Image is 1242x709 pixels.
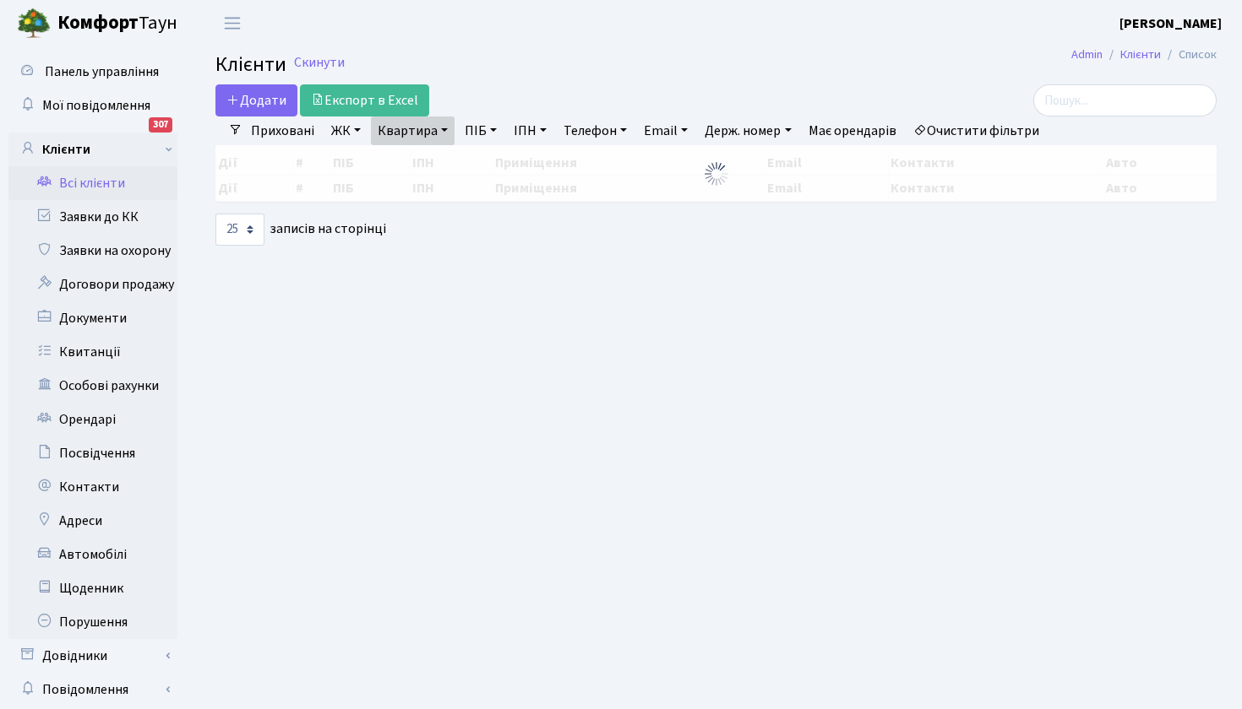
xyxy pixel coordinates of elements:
[8,504,177,538] a: Адреси
[371,116,455,145] a: Квартира
[215,214,386,246] label: записів на сторінці
[1119,14,1222,33] b: [PERSON_NAME]
[8,436,177,470] a: Посвідчення
[8,200,177,234] a: Заявки до КК
[324,116,368,145] a: ЖК
[8,470,177,504] a: Контакти
[1071,46,1103,63] a: Admin
[8,89,177,122] a: Мої повідомлення307
[507,116,553,145] a: ІПН
[215,214,264,246] select: записів на сторінці
[1119,14,1222,34] a: [PERSON_NAME]
[1033,84,1217,116] input: Пошук...
[907,116,1046,145] a: Очистити фільтри
[149,117,172,133] div: 307
[8,268,177,301] a: Договори продажу
[8,673,177,706] a: Повідомлення
[17,7,51,41] img: logo.png
[8,166,177,200] a: Всі клієнти
[57,9,177,38] span: Таун
[8,301,177,335] a: Документи
[458,116,504,145] a: ПІБ
[294,55,345,71] a: Скинути
[557,116,634,145] a: Телефон
[1046,37,1242,73] nav: breadcrumb
[8,538,177,571] a: Автомобілі
[8,335,177,369] a: Квитанції
[1120,46,1161,63] a: Клієнти
[42,96,150,115] span: Мої повідомлення
[703,160,730,187] img: Обробка...
[698,116,798,145] a: Держ. номер
[802,116,903,145] a: Має орендарів
[8,639,177,673] a: Довідники
[8,403,177,436] a: Орендарі
[8,234,177,268] a: Заявки на охорону
[8,55,177,89] a: Панель управління
[57,9,139,36] b: Комфорт
[45,62,159,81] span: Панель управління
[226,91,286,110] span: Додати
[244,116,321,145] a: Приховані
[8,369,177,403] a: Особові рахунки
[300,84,429,116] a: Експорт в Excel
[637,116,695,145] a: Email
[8,605,177,639] a: Порушення
[8,133,177,166] a: Клієнти
[211,9,253,37] button: Переключити навігацію
[215,84,297,116] a: Додати
[215,50,286,79] span: Клієнти
[8,571,177,605] a: Щоденник
[1161,46,1217,64] li: Список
